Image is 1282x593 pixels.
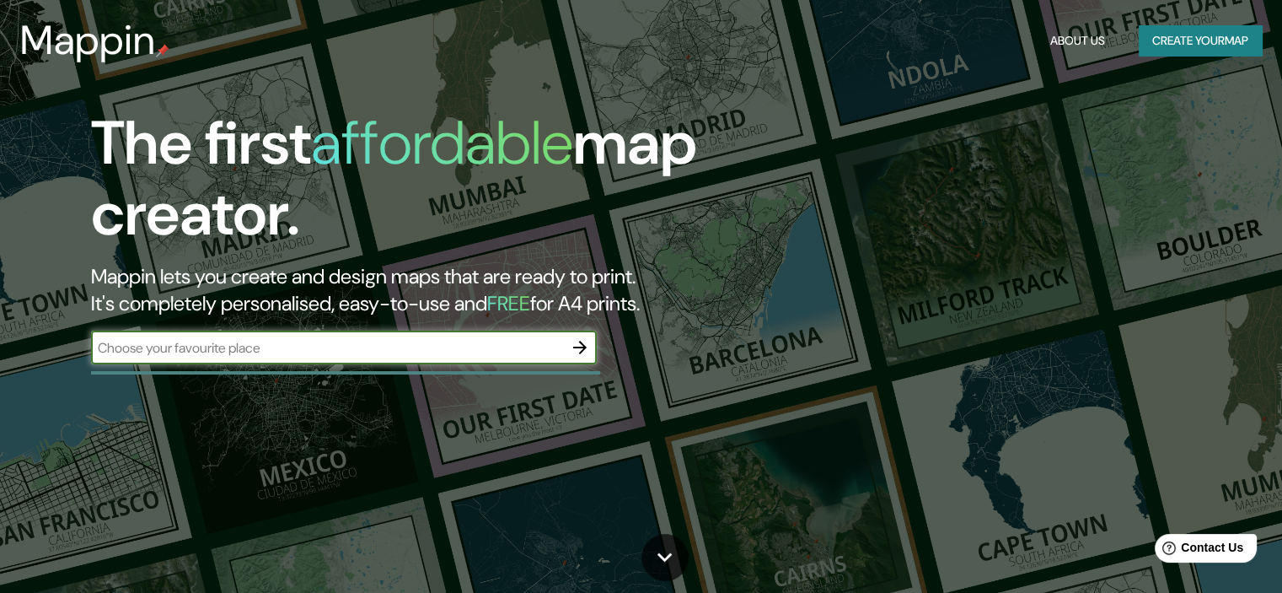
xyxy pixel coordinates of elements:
img: mappin-pin [156,44,169,57]
input: Choose your favourite place [91,338,563,358]
button: Create yourmap [1139,25,1262,57]
h1: The first map creator. [91,108,732,263]
iframe: Help widget launcher [1132,527,1263,574]
h2: Mappin lets you create and design maps that are ready to print. It's completely personalised, eas... [91,263,732,317]
h1: affordable [311,104,573,182]
h3: Mappin [20,17,156,64]
h5: FREE [487,290,530,316]
button: About Us [1043,25,1112,57]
